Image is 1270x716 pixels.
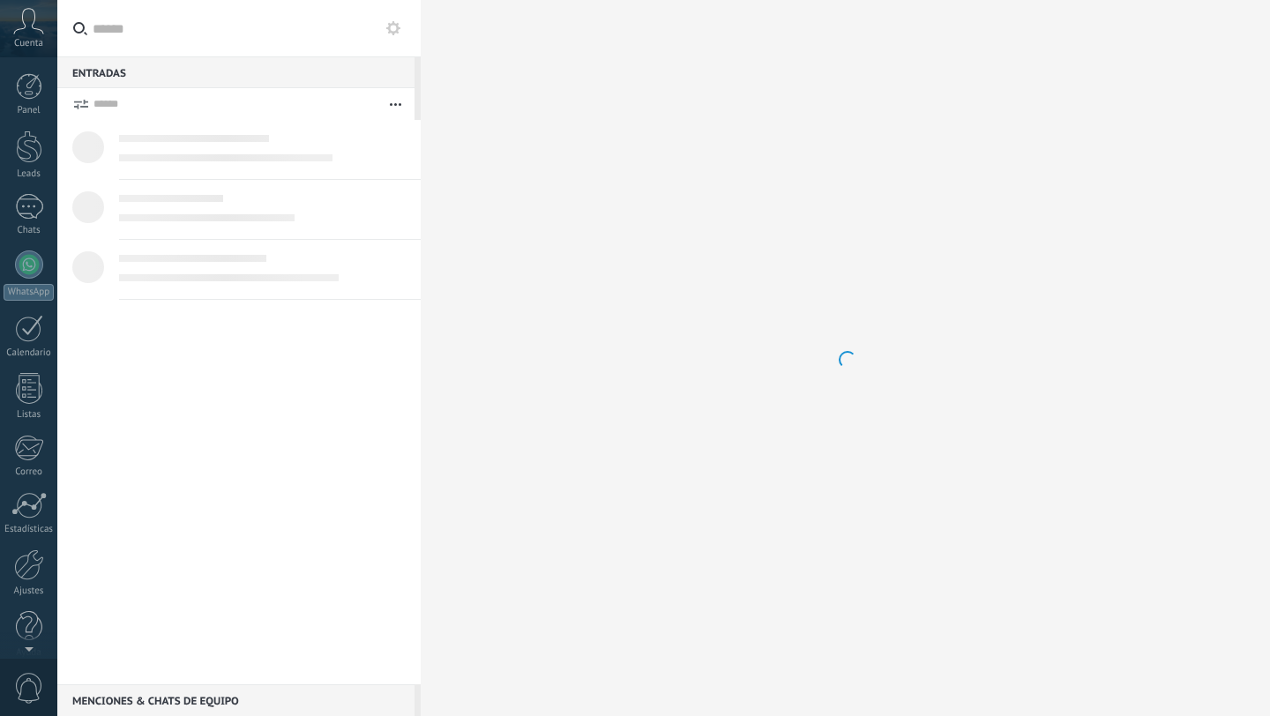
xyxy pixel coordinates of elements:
[4,225,55,236] div: Chats
[4,168,55,180] div: Leads
[4,585,55,597] div: Ajustes
[4,409,55,421] div: Listas
[377,88,415,120] button: Más
[4,466,55,478] div: Correo
[4,105,55,116] div: Panel
[4,347,55,359] div: Calendario
[14,38,43,49] span: Cuenta
[4,524,55,535] div: Estadísticas
[57,56,415,88] div: Entradas
[57,684,415,716] div: Menciones & Chats de equipo
[4,284,54,301] div: WhatsApp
